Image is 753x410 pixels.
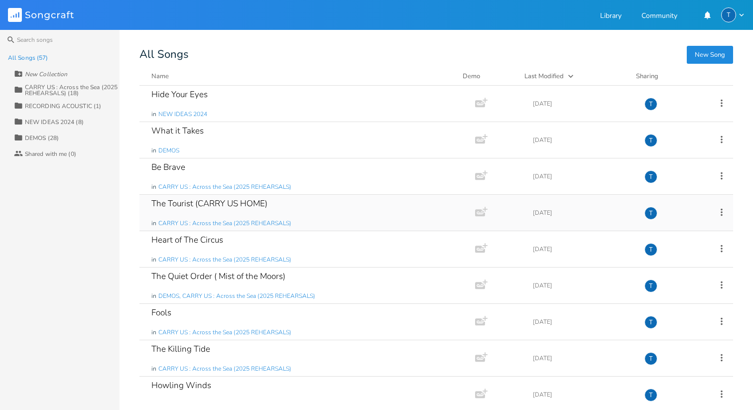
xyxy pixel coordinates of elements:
[644,134,657,147] div: The Killing Tide
[151,183,156,191] span: in
[533,137,632,143] div: [DATE]
[524,71,624,81] button: Last Modified
[139,50,733,59] div: All Songs
[533,101,632,107] div: [DATE]
[533,210,632,216] div: [DATE]
[644,316,657,329] div: The Killing Tide
[644,170,657,183] div: The Killing Tide
[151,292,156,300] span: in
[25,119,84,125] div: NEW IDEAS 2024 (8)
[151,345,210,353] div: The Killing Tide
[151,308,171,317] div: Fools
[8,55,48,61] div: All Songs (57)
[636,71,696,81] div: Sharing
[151,90,208,99] div: Hide Your Eyes
[25,84,120,96] div: CARRY US : Across the Sea (2025 REHEARSALS) (18)
[158,401,291,410] span: CARRY US : Across the Sea (2025 REHEARSALS)
[158,110,207,119] span: NEW IDEAS 2024
[644,279,657,292] div: The Killing Tide
[25,71,67,77] div: New Collection
[158,328,291,337] span: CARRY US : Across the Sea (2025 REHEARSALS)
[158,256,291,264] span: CARRY US : Across the Sea (2025 REHEARSALS)
[644,243,657,256] div: The Killing Tide
[721,7,736,22] div: The Killing Tide
[151,163,185,171] div: Be Brave
[533,282,632,288] div: [DATE]
[151,219,156,228] span: in
[151,146,156,155] span: in
[151,72,169,81] div: Name
[158,292,315,300] span: DEMOS, CARRY US : Across the Sea (2025 REHEARSALS)
[158,219,291,228] span: CARRY US : Across the Sea (2025 REHEARSALS)
[533,246,632,252] div: [DATE]
[644,389,657,402] div: The Killing Tide
[158,146,179,155] span: DEMOS
[151,272,285,280] div: The Quiet Order ( Mist of the Moors)
[151,256,156,264] span: in
[158,365,291,373] span: CARRY US : Across the Sea (2025 REHEARSALS)
[644,352,657,365] div: The Killing Tide
[151,365,156,373] span: in
[151,236,223,244] div: Heart of The Circus
[533,173,632,179] div: [DATE]
[721,7,745,22] button: T
[463,71,512,81] div: Demo
[600,12,622,21] a: Library
[644,98,657,111] div: The Killing Tide
[533,392,632,398] div: [DATE]
[151,199,267,208] div: The Tourist (CARRY US HOME)
[151,71,451,81] button: Name
[524,72,564,81] div: Last Modified
[158,183,291,191] span: CARRY US : Across the Sea (2025 REHEARSALS)
[25,135,59,141] div: DEMOS (28)
[151,110,156,119] span: in
[151,127,204,135] div: What it Takes
[644,207,657,220] div: The Killing Tide
[641,12,677,21] a: Community
[151,401,156,410] span: in
[151,328,156,337] span: in
[533,355,632,361] div: [DATE]
[533,319,632,325] div: [DATE]
[687,46,733,64] button: New Song
[151,381,211,390] div: Howling Winds
[25,103,101,109] div: RECORDING ACOUSTIC (1)
[25,151,76,157] div: Shared with me (0)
